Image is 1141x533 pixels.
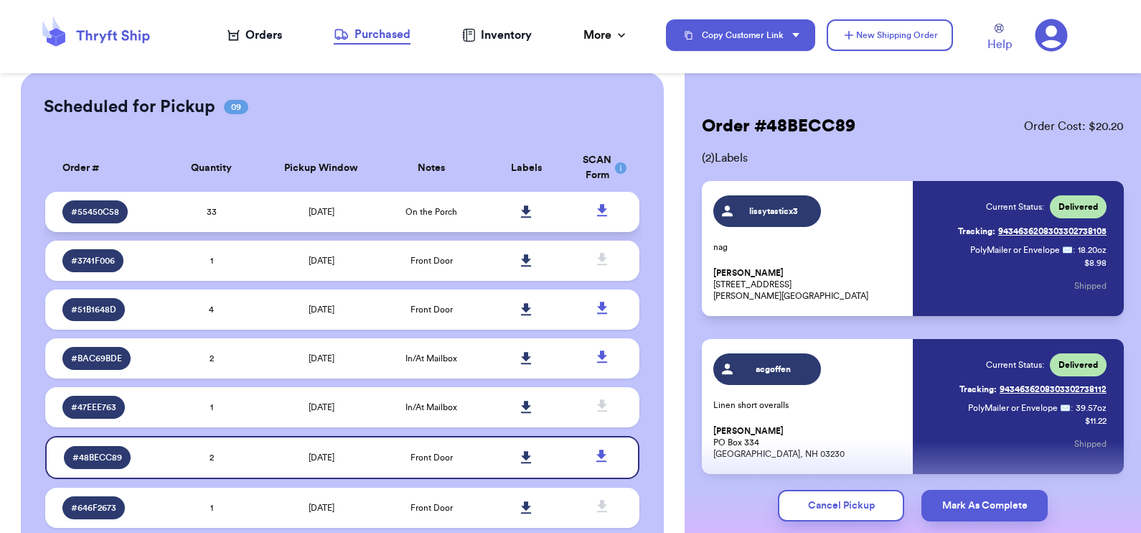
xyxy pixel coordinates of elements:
span: # 3741F006 [71,255,115,266]
span: 2 [210,354,214,363]
th: Pickup Window [259,144,384,192]
span: acgoffen [740,363,808,375]
span: [PERSON_NAME] [713,426,784,437]
span: 4 [209,305,214,314]
a: Help [987,24,1012,53]
button: Shipped [1074,270,1107,302]
span: Front Door [410,504,453,512]
span: [DATE] [309,354,334,363]
p: Linen short overalls [713,399,904,411]
span: Tracking: [958,226,995,237]
span: [DATE] [309,305,334,314]
span: 09 [224,100,248,114]
span: ( 2 ) Labels [702,149,1124,167]
span: [DATE] [309,453,334,462]
span: Front Door [410,256,453,265]
span: PolyMailer or Envelope ✉️ [968,404,1071,412]
span: 1 [210,403,213,412]
span: Delivered [1058,201,1098,213]
span: Help [987,36,1012,53]
div: SCAN Form [583,153,622,183]
span: # BAC69BDE [71,353,122,364]
a: Inventory [462,27,532,44]
span: On the Porch [405,208,457,216]
th: Notes [384,144,479,192]
button: Cancel Pickup [778,490,904,522]
span: 1 [210,504,213,512]
span: Order Cost: $ 20.20 [1024,118,1124,135]
h2: Order # 48BECC89 [702,115,855,138]
button: Copy Customer Link [666,19,815,51]
span: # 55450C58 [71,206,119,218]
span: # 51B1648D [71,304,116,315]
span: [PERSON_NAME] [713,268,784,279]
span: 39.57 oz [1076,402,1107,414]
span: lissytasticx3 [740,205,808,217]
div: Purchased [334,26,410,43]
span: Front Door [410,305,453,314]
span: 1 [210,256,213,265]
button: New Shipping Order [827,19,953,51]
span: In/At Mailbox [405,354,457,363]
p: PO Box 334 [GEOGRAPHIC_DATA], NH 03230 [713,425,904,460]
th: Labels [479,144,575,192]
span: PolyMailer or Envelope ✉️ [970,246,1073,254]
span: Front Door [410,453,453,462]
span: : [1073,244,1075,256]
span: Current Status: [986,201,1044,213]
span: Delivered [1058,359,1098,371]
span: 2 [210,453,214,462]
a: Tracking:9434636208303302738112 [959,378,1107,401]
a: Orders [227,27,282,44]
span: In/At Mailbox [405,403,457,412]
p: nag [713,241,904,253]
span: [DATE] [309,504,334,512]
a: Purchased [334,26,410,45]
p: [STREET_ADDRESS] [PERSON_NAME][GEOGRAPHIC_DATA] [713,267,904,302]
button: Shipped [1074,428,1107,460]
span: [DATE] [309,403,334,412]
div: More [583,27,629,44]
span: : [1071,402,1073,414]
span: # 47EEE763 [71,402,116,413]
button: Mark As Complete [921,490,1048,522]
th: Order # [45,144,164,192]
span: Tracking: [959,384,997,395]
span: 18.20 oz [1078,244,1107,256]
p: $ 8.98 [1084,257,1107,269]
th: Quantity [164,144,259,192]
a: Tracking:9434636208303302738105 [958,220,1107,243]
h2: Scheduled for Pickup [44,96,215,119]
span: # 48BECC89 [72,452,122,463]
span: Current Status: [986,359,1044,371]
span: [DATE] [309,256,334,265]
span: 33 [207,208,217,216]
p: $ 11.22 [1085,415,1107,427]
span: # 646F2673 [71,502,116,514]
span: [DATE] [309,208,334,216]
